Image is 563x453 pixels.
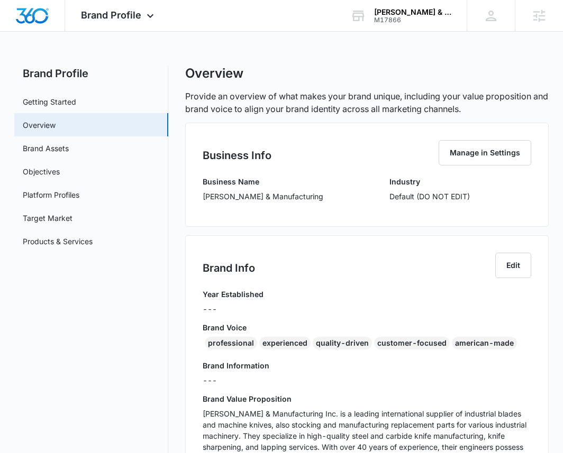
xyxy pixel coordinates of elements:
[495,253,531,278] button: Edit
[23,212,72,224] a: Target Market
[23,96,76,107] a: Getting Started
[203,260,255,276] h2: Brand Info
[374,337,450,349] div: customer-focused
[313,337,372,349] div: quality-driven
[185,66,243,81] h1: Overview
[23,119,56,131] a: Overview
[203,147,271,163] h2: Business Info
[203,176,323,187] h3: Business Name
[203,375,532,386] p: ---
[23,236,93,247] a: Products & Services
[205,337,257,349] div: professional
[203,360,532,371] h3: Brand Information
[203,393,532,404] h3: Brand Value Proposition
[14,66,168,81] h2: Brand Profile
[374,16,451,24] div: account id
[259,337,311,349] div: experienced
[203,322,532,333] h3: Brand Voice
[203,289,264,300] h3: Year Established
[23,189,79,200] a: Platform Profiles
[389,176,470,187] h3: Industry
[452,337,517,349] div: american-made
[389,191,470,202] p: Default (DO NOT EDIT)
[203,191,323,202] p: [PERSON_NAME] & Manufacturing
[439,140,531,165] button: Manage in Settings
[203,303,264,315] p: ---
[374,8,451,16] div: account name
[23,143,69,154] a: Brand Assets
[81,10,141,21] span: Brand Profile
[23,166,60,177] a: Objectives
[185,90,549,115] p: Provide an overview of what makes your brand unique, including your value proposition and brand v...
